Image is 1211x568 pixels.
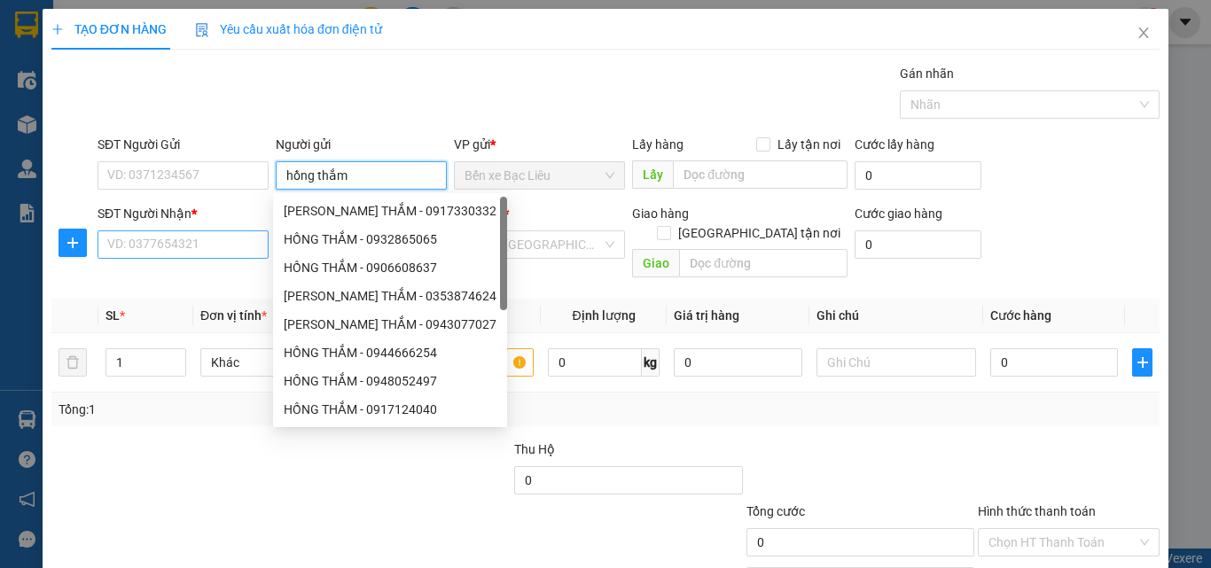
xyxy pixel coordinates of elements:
span: Lấy hàng [632,137,684,152]
span: Giao hàng [632,206,689,221]
button: plus [1132,348,1152,377]
div: [PERSON_NAME] THẮM - 0917330332 [284,201,496,221]
div: HỒNG THẮM - 0906608637 [284,258,496,277]
span: Đơn vị tính [200,308,267,323]
span: TẠO ĐƠN HÀNG [51,22,167,36]
span: Cước hàng [990,308,1051,323]
span: Yêu cầu xuất hóa đơn điện tử [195,22,382,36]
span: Lấy tận nơi [770,135,848,154]
input: Dọc đường [679,249,848,277]
label: Cước lấy hàng [855,137,934,152]
span: Khác [211,349,349,376]
button: delete [59,348,87,377]
span: [GEOGRAPHIC_DATA] tận nơi [671,223,848,243]
div: HỒ THỊ HỒNG THẮM - 0943077027 [273,310,507,338]
b: GỬI : Bến xe Bạc Liêu [8,111,243,140]
span: Định lượng [572,308,635,323]
div: HỒNG THẮM - 0932865065 [273,225,507,253]
span: Thu Hộ [514,442,555,456]
span: SL [105,308,120,323]
span: Lấy [632,160,673,189]
span: Giao [632,249,679,277]
div: HỒNG THẮM - 0932865065 [284,230,496,249]
li: 02839.63.63.63 [8,61,338,83]
label: Hình thức thanh toán [978,504,1096,518]
input: Cước giao hàng [855,230,981,259]
img: icon [195,23,209,37]
div: HỒNG THẮM - 0906608637 [273,253,507,282]
input: Dọc đường [673,160,848,189]
div: HỒNG THẮM - 0948052497 [284,371,496,391]
div: SĐT Người Nhận [98,204,269,223]
th: Ghi chú [809,299,983,333]
span: plus [59,236,86,250]
div: HỒNG THẮM - 0944666254 [273,338,507,367]
span: Bến xe Bạc Liêu [465,162,614,189]
div: Tổng: 1 [59,400,469,419]
input: 0 [674,348,801,377]
div: HỒNG THẮM - 0917124040 [284,400,496,419]
label: Gán nhãn [900,66,954,81]
span: Giá trị hàng [674,308,739,323]
div: NGÔ HỒNG THẮM - 0917330332 [273,197,507,225]
span: plus [1133,355,1152,370]
div: [PERSON_NAME] THẮM - 0943077027 [284,315,496,334]
div: HỒNG THẮM - 0944666254 [284,343,496,362]
span: close [1137,26,1151,40]
b: [PERSON_NAME] [102,12,251,34]
span: Tổng cước [746,504,805,518]
label: Cước giao hàng [855,206,942,221]
li: 85 [PERSON_NAME] [8,39,338,61]
div: TRẦN HỒNG THẮM - 0353874624 [273,282,507,310]
button: plus [59,229,87,257]
div: Người gửi [276,135,447,154]
input: Ghi Chú [816,348,976,377]
div: HỒNG THẮM - 0948052497 [273,367,507,395]
span: phone [102,65,116,79]
span: environment [102,43,116,57]
div: VP gửi [454,135,625,154]
div: HỒNG THẮM - 0917124040 [273,395,507,424]
input: Cước lấy hàng [855,161,981,190]
div: [PERSON_NAME] THẮM - 0353874624 [284,286,496,306]
button: Close [1119,9,1168,58]
div: SĐT Người Gửi [98,135,269,154]
span: plus [51,23,64,35]
span: kg [642,348,660,377]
